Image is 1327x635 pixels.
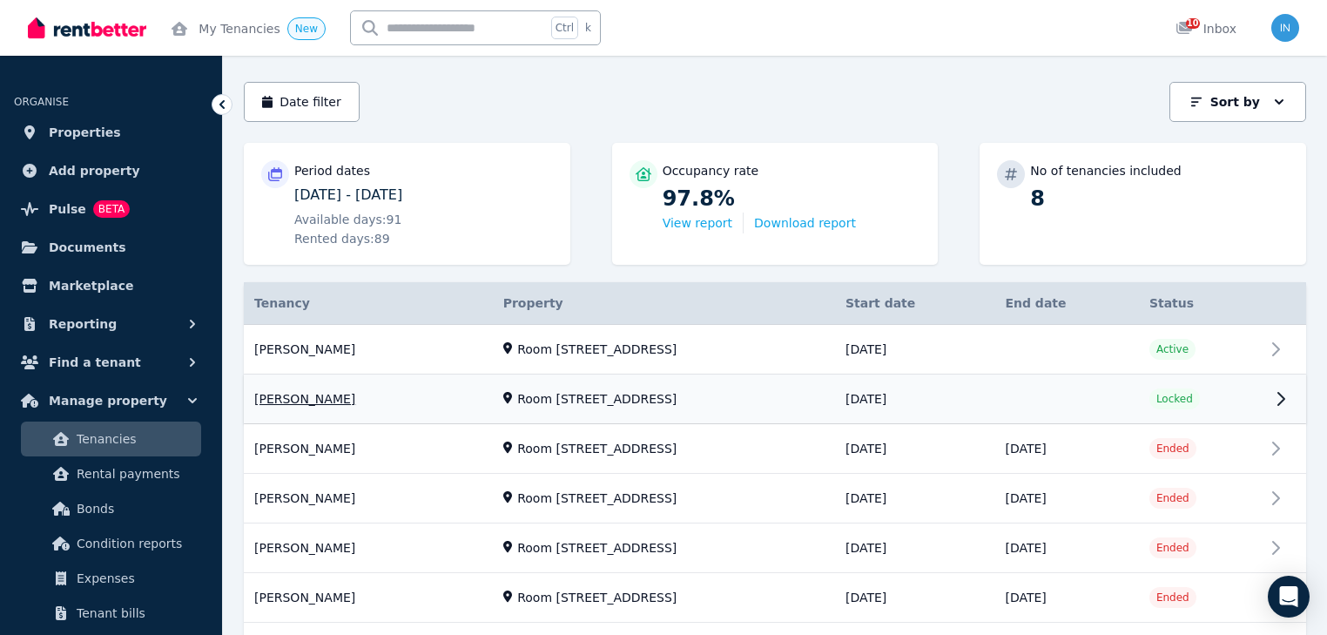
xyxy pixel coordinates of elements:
[835,524,995,573] td: [DATE]
[244,574,1306,623] a: View details for Junior Taufa
[21,526,201,561] a: Condition reports
[21,456,201,491] a: Rental payments
[254,294,310,312] span: Tenancy
[754,214,856,232] button: Download report
[28,15,146,41] img: RentBetter
[49,352,141,373] span: Find a tenant
[994,474,1138,524] td: [DATE]
[49,314,117,334] span: Reporting
[835,375,995,424] td: [DATE]
[493,282,835,325] th: Property
[244,524,1306,573] a: View details for Siri Marie Roitsch
[663,162,759,179] p: Occupancy rate
[14,96,69,108] span: ORGANISE
[585,21,591,35] span: k
[14,153,208,188] a: Add property
[77,498,194,519] span: Bonds
[294,211,401,228] span: Available days: 91
[835,474,995,524] td: [DATE]
[294,185,553,206] p: [DATE] - [DATE]
[14,230,208,265] a: Documents
[835,282,995,325] th: Start date
[994,573,1138,623] td: [DATE]
[1210,93,1260,111] p: Sort by
[14,115,208,150] a: Properties
[244,375,1306,424] a: View details for Shreyan Gupta
[49,160,140,181] span: Add property
[244,82,360,122] button: Date filter
[1186,18,1200,29] span: 10
[21,491,201,526] a: Bonds
[14,383,208,418] button: Manage property
[49,199,86,220] span: Pulse
[1271,14,1299,42] img: info@museliving.com.au
[1030,162,1181,179] p: No of tenancies included
[1030,185,1289,213] p: 8
[294,230,390,247] span: Rented days: 89
[77,463,194,484] span: Rental payments
[1139,282,1264,325] th: Status
[551,17,578,39] span: Ctrl
[77,568,194,589] span: Expenses
[21,561,201,596] a: Expenses
[835,424,995,474] td: [DATE]
[14,192,208,226] a: PulseBETA
[77,533,194,554] span: Condition reports
[1169,82,1306,122] button: Sort by
[49,237,126,258] span: Documents
[244,325,1306,375] a: View details for Miri Gaschler
[49,275,133,296] span: Marketplace
[994,424,1138,474] td: [DATE]
[244,475,1306,524] a: View details for Amy Ohora
[1175,20,1236,37] div: Inbox
[49,390,167,411] span: Manage property
[244,425,1306,474] a: View details for Lal Baris
[77,429,194,449] span: Tenancies
[14,268,208,303] a: Marketplace
[663,214,732,232] button: View report
[663,185,921,213] p: 97.8%
[93,200,130,218] span: BETA
[49,122,121,143] span: Properties
[295,23,318,35] span: New
[994,524,1138,573] td: [DATE]
[994,282,1138,325] th: End date
[77,603,194,624] span: Tenant bills
[14,345,208,380] button: Find a tenant
[21,596,201,631] a: Tenant bills
[21,422,201,456] a: Tenancies
[835,573,995,623] td: [DATE]
[294,162,370,179] p: Period dates
[1268,576,1310,618] div: Open Intercom Messenger
[14,307,208,341] button: Reporting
